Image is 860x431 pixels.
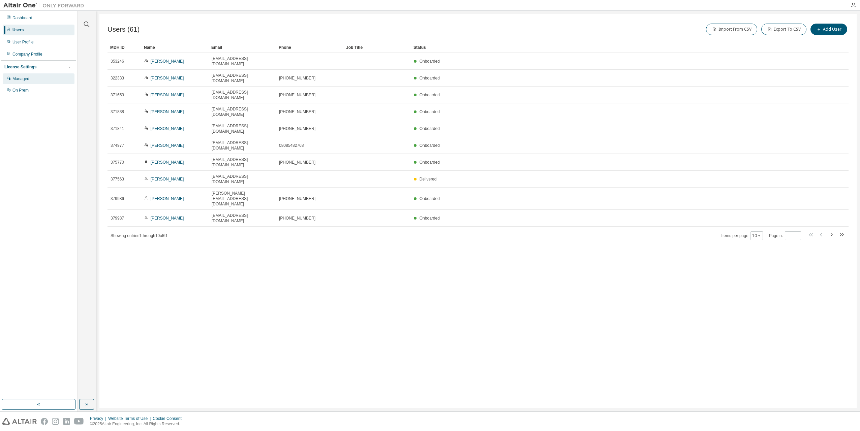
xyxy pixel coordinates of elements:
[108,416,153,421] div: Website Terms of Use
[52,418,59,425] img: instagram.svg
[810,24,847,35] button: Add User
[752,233,761,238] button: 10
[151,126,184,131] a: [PERSON_NAME]
[769,231,801,240] span: Page n.
[420,196,440,201] span: Onboarded
[420,126,440,131] span: Onboarded
[279,215,315,221] span: [PHONE_NUMBER]
[346,42,408,53] div: Job Title
[151,160,184,165] a: [PERSON_NAME]
[420,216,440,221] span: Onboarded
[420,93,440,97] span: Onboarded
[212,56,273,67] span: [EMAIL_ADDRESS][DOMAIN_NAME]
[706,24,757,35] button: Import From CSV
[3,2,88,9] img: Altair One
[151,216,184,221] a: [PERSON_NAME]
[12,27,24,33] div: Users
[279,75,315,81] span: [PHONE_NUMBER]
[279,92,315,98] span: [PHONE_NUMBER]
[90,421,186,427] p: © 2025 Altair Engineering, Inc. All Rights Reserved.
[111,143,124,148] span: 374977
[151,93,184,97] a: [PERSON_NAME]
[212,140,273,151] span: [EMAIL_ADDRESS][DOMAIN_NAME]
[151,143,184,148] a: [PERSON_NAME]
[212,191,273,207] span: [PERSON_NAME][EMAIL_ADDRESS][DOMAIN_NAME]
[12,39,34,45] div: User Profile
[212,90,273,100] span: [EMAIL_ADDRESS][DOMAIN_NAME]
[63,418,70,425] img: linkedin.svg
[420,76,440,80] span: Onboarded
[153,416,185,421] div: Cookie Consent
[111,92,124,98] span: 371653
[111,126,124,131] span: 371841
[41,418,48,425] img: facebook.svg
[151,196,184,201] a: [PERSON_NAME]
[279,196,315,201] span: [PHONE_NUMBER]
[420,160,440,165] span: Onboarded
[279,143,304,148] span: 08085482768
[212,213,273,224] span: [EMAIL_ADDRESS][DOMAIN_NAME]
[212,106,273,117] span: [EMAIL_ADDRESS][DOMAIN_NAME]
[2,418,37,425] img: altair_logo.svg
[111,176,124,182] span: 377563
[211,42,273,53] div: Email
[111,233,168,238] span: Showing entries 1 through 10 of 61
[420,177,437,181] span: Delivered
[111,109,124,114] span: 371838
[212,73,273,84] span: [EMAIL_ADDRESS][DOMAIN_NAME]
[279,160,315,165] span: [PHONE_NUMBER]
[420,59,440,64] span: Onboarded
[144,42,206,53] div: Name
[12,76,29,81] div: Managed
[413,42,813,53] div: Status
[107,26,140,33] span: Users (61)
[761,24,806,35] button: Export To CSV
[111,215,124,221] span: 379987
[420,143,440,148] span: Onboarded
[4,64,36,70] div: License Settings
[279,109,315,114] span: [PHONE_NUMBER]
[111,196,124,201] span: 379986
[721,231,763,240] span: Items per page
[90,416,108,421] div: Privacy
[151,76,184,80] a: [PERSON_NAME]
[12,88,29,93] div: On Prem
[151,109,184,114] a: [PERSON_NAME]
[279,42,341,53] div: Phone
[111,59,124,64] span: 353246
[111,75,124,81] span: 322333
[151,177,184,181] a: [PERSON_NAME]
[212,123,273,134] span: [EMAIL_ADDRESS][DOMAIN_NAME]
[111,160,124,165] span: 375770
[420,109,440,114] span: Onboarded
[151,59,184,64] a: [PERSON_NAME]
[12,52,42,57] div: Company Profile
[212,174,273,185] span: [EMAIL_ADDRESS][DOMAIN_NAME]
[74,418,84,425] img: youtube.svg
[212,157,273,168] span: [EMAIL_ADDRESS][DOMAIN_NAME]
[12,15,32,21] div: Dashboard
[279,126,315,131] span: [PHONE_NUMBER]
[110,42,139,53] div: MDH ID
